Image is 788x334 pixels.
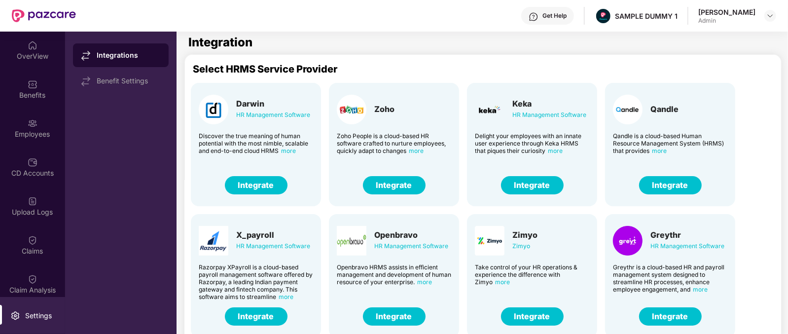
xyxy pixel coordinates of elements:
[81,76,91,86] img: svg+xml;base64,PHN2ZyB4bWxucz0iaHR0cDovL3d3dy53My5vcmcvMjAwMC9zdmciIHdpZHRoPSIxNy44MzIiIGhlaWdodD...
[475,132,589,154] div: Delight your employees with an innate user experience through Keka HRMS that piques their curiosity
[28,235,37,245] img: svg+xml;base64,PHN2ZyBpZD0iQ2xhaW0iIHhtbG5zPSJodHRwOi8vd3d3LnczLm9yZy8yMDAwL3N2ZyIgd2lkdGg9IjIwIi...
[417,278,432,286] span: more
[281,147,296,154] span: more
[337,132,451,154] div: Zoho People is a cloud-based HR software crafted to nurture employees, quickly adapt to changes
[548,147,563,154] span: more
[236,230,310,240] div: X_payroll
[97,77,161,85] div: Benefit Settings
[512,99,586,109] div: Keka
[374,104,394,114] div: Zoho
[542,12,567,20] div: Get Help
[28,79,37,89] img: svg+xml;base64,PHN2ZyBpZD0iQmVuZWZpdHMiIHhtbG5zPSJodHRwOi8vd3d3LnczLm9yZy8yMDAwL3N2ZyIgd2lkdGg9Ij...
[639,307,702,326] button: Integrate
[337,95,366,124] img: Card Logo
[698,7,755,17] div: [PERSON_NAME]
[28,274,37,284] img: svg+xml;base64,PHN2ZyBpZD0iQ2xhaW0iIHhtbG5zPSJodHRwOi8vd3d3LnczLm9yZy8yMDAwL3N2ZyIgd2lkdGg9IjIwIi...
[652,147,667,154] span: more
[613,132,727,154] div: Qandle is a cloud-based Human Resource Management System (HRMS) that provides
[10,311,20,321] img: svg+xml;base64,PHN2ZyBpZD0iU2V0dGluZy0yMHgyMCIgeG1sbnM9Imh0dHA6Ly93d3cudzMub3JnLzIwMDAvc3ZnIiB3aW...
[615,11,678,21] div: SAMPLE DUMMY 1
[374,241,448,252] div: HR Management Software
[28,157,37,167] img: svg+xml;base64,PHN2ZyBpZD0iQ0RfQWNjb3VudHMiIGRhdGEtbmFtZT0iQ0QgQWNjb3VudHMiIHhtbG5zPSJodHRwOi8vd3...
[188,37,252,48] h1: Integration
[501,307,564,326] button: Integrate
[199,95,228,124] img: Card Logo
[28,196,37,206] img: svg+xml;base64,PHN2ZyBpZD0iVXBsb2FkX0xvZ3MiIGRhdGEtbmFtZT0iVXBsb2FkIExvZ3MiIHhtbG5zPSJodHRwOi8vd3...
[337,226,366,256] img: Card Logo
[512,241,537,252] div: Zimyo
[639,176,702,194] button: Integrate
[693,286,708,293] span: more
[279,293,293,300] span: more
[650,230,724,240] div: Greythr
[475,263,589,286] div: Take control of your HR operations & experience the difference with Zimyo
[650,104,679,114] div: Qandle
[501,176,564,194] button: Integrate
[22,311,55,321] div: Settings
[374,230,448,240] div: Openbravo
[766,12,774,20] img: svg+xml;base64,PHN2ZyBpZD0iRHJvcGRvd24tMzJ4MzIiIHhtbG5zPSJodHRwOi8vd3d3LnczLm9yZy8yMDAwL3N2ZyIgd2...
[698,17,755,25] div: Admin
[81,51,91,61] img: svg+xml;base64,PHN2ZyB4bWxucz0iaHR0cDovL3d3dy53My5vcmcvMjAwMC9zdmciIHdpZHRoPSIxNy44MzIiIGhlaWdodD...
[12,9,76,22] img: New Pazcare Logo
[613,263,727,293] div: Greythr is a cloud-based HR and payroll management system designed to streamline HR processes, en...
[363,176,426,194] button: Integrate
[613,95,643,124] img: Card Logo
[199,132,313,154] div: Discover the true meaning of human potential with the most nimble, scalable and end-to-end cloud ...
[193,63,782,75] div: Select HRMS Service Provider
[199,226,228,256] img: Card Logo
[363,307,426,326] button: Integrate
[236,241,310,252] div: HR Management Software
[596,9,610,23] img: Pazcare_Alternative_logo-01-01.png
[495,278,510,286] span: more
[225,307,287,326] button: Integrate
[409,147,424,154] span: more
[613,226,643,256] img: Card Logo
[475,226,504,256] img: Card Logo
[512,230,537,240] div: Zimyo
[236,99,310,109] div: Darwin
[236,110,310,120] div: HR Management Software
[650,241,724,252] div: HR Management Software
[225,176,287,194] button: Integrate
[512,110,586,120] div: HR Management Software
[475,95,504,124] img: Card Logo
[28,118,37,128] img: svg+xml;base64,PHN2ZyBpZD0iRW1wbG95ZWVzIiB4bWxucz0iaHR0cDovL3d3dy53My5vcmcvMjAwMC9zdmciIHdpZHRoPS...
[97,50,161,60] div: Integrations
[337,263,451,286] div: Openbravo HRMS assists in efficient management and development of human resource of your enterprise.
[28,40,37,50] img: svg+xml;base64,PHN2ZyBpZD0iSG9tZSIgeG1sbnM9Imh0dHA6Ly93d3cudzMub3JnLzIwMDAvc3ZnIiB3aWR0aD0iMjAiIG...
[529,12,538,22] img: svg+xml;base64,PHN2ZyBpZD0iSGVscC0zMngzMiIgeG1sbnM9Imh0dHA6Ly93d3cudzMub3JnLzIwMDAvc3ZnIiB3aWR0aD...
[199,263,313,300] div: Razorpay XPayroll is a cloud-based payroll management software offered by Razorpay, a leading Ind...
